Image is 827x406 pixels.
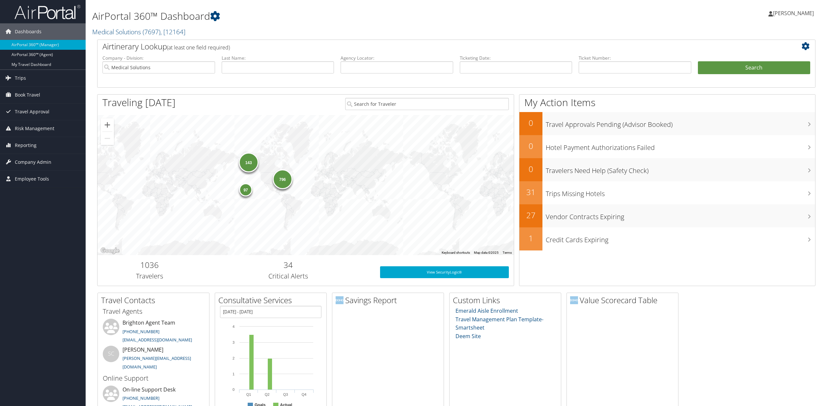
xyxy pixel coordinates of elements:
[455,307,518,314] a: Emerald Aisle Enrollment
[99,346,207,373] li: [PERSON_NAME]
[15,87,40,103] span: Book Travel
[15,154,51,170] span: Company Admin
[103,374,204,383] h3: Online Support
[773,10,814,17] span: [PERSON_NAME]
[160,27,185,36] span: , [ 12164 ]
[474,251,499,254] span: Map data ©2025
[341,55,453,61] label: Agency Locator:
[102,259,197,271] h2: 1036
[123,337,192,343] a: [EMAIL_ADDRESS][DOMAIN_NAME]
[453,295,561,306] h2: Custom Links
[15,137,37,154] span: Reporting
[442,250,470,255] button: Keyboard shortcuts
[99,319,207,346] li: Brighton Agent Team
[99,246,121,255] img: Google
[302,392,307,396] text: Q4
[233,340,234,344] tspan: 3
[92,9,578,23] h1: AirPortal 360™ Dashboard
[519,158,815,181] a: 0Travelers Need Help (Safety Check)
[233,388,234,391] tspan: 0
[345,98,509,110] input: Search for Traveler
[519,163,542,175] h2: 0
[92,27,185,36] a: Medical Solutions
[519,135,815,158] a: 0Hotel Payment Authorizations Failed
[15,120,54,137] span: Risk Management
[143,27,160,36] span: ( 7697 )
[167,44,230,51] span: (at least one field required)
[265,392,270,396] text: Q2
[222,55,334,61] label: Last Name:
[519,227,815,250] a: 1Credit Cards Expiring
[579,55,691,61] label: Ticket Number:
[233,356,234,360] tspan: 2
[519,117,542,129] h2: 0
[455,316,543,332] a: Travel Management Plan Template- Smartsheet
[14,4,80,20] img: airportal-logo.png
[570,296,578,304] img: domo-logo.png
[102,272,197,281] h3: Travelers
[546,117,815,129] h3: Travel Approvals Pending (Advisor Booked)
[101,132,114,145] button: Zoom out
[218,295,326,306] h2: Consultative Services
[233,325,234,329] tspan: 4
[336,295,444,306] h2: Savings Report
[15,103,49,120] span: Travel Approval
[99,246,121,255] a: Open this area in Google Maps (opens a new window)
[123,355,191,370] a: [PERSON_NAME][EMAIL_ADDRESS][DOMAIN_NAME]
[15,171,49,187] span: Employee Tools
[102,55,215,61] label: Company - Division:
[455,333,481,340] a: Deem Site
[101,118,114,131] button: Zoom in
[519,187,542,198] h2: 31
[519,210,542,221] h2: 27
[546,232,815,245] h3: Credit Cards Expiring
[207,272,370,281] h3: Critical Alerts
[103,346,119,362] div: SC
[546,209,815,221] h3: Vendor Contracts Expiring
[123,329,159,334] a: [PHONE_NUMBER]
[246,392,251,396] text: Q1
[15,23,41,40] span: Dashboards
[102,41,750,52] h2: Airtinerary Lookup
[519,204,815,227] a: 27Vendor Contracts Expiring
[546,140,815,152] h3: Hotel Payment Authorizations Failed
[283,392,288,396] text: Q3
[102,96,176,109] h1: Traveling [DATE]
[336,296,344,304] img: domo-logo.png
[239,153,259,172] div: 143
[380,266,509,278] a: View SecurityLogic®
[15,70,26,86] span: Trips
[546,163,815,175] h3: Travelers Need Help (Safety Check)
[460,55,572,61] label: Ticketing Date:
[519,233,542,244] h2: 1
[546,186,815,198] h3: Trips Missing Hotels
[519,181,815,204] a: 31Trips Missing Hotels
[768,3,820,23] a: [PERSON_NAME]
[207,259,370,271] h2: 34
[233,372,234,376] tspan: 1
[698,61,811,74] button: Search
[570,295,678,306] h2: Value Scorecard Table
[239,183,252,196] div: 97
[273,169,292,189] div: 796
[503,251,512,254] a: Terms (opens in new tab)
[519,96,815,109] h1: My Action Items
[519,140,542,152] h2: 0
[101,295,209,306] h2: Travel Contacts
[103,307,204,316] h3: Travel Agents
[123,395,159,401] a: [PHONE_NUMBER]
[519,112,815,135] a: 0Travel Approvals Pending (Advisor Booked)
